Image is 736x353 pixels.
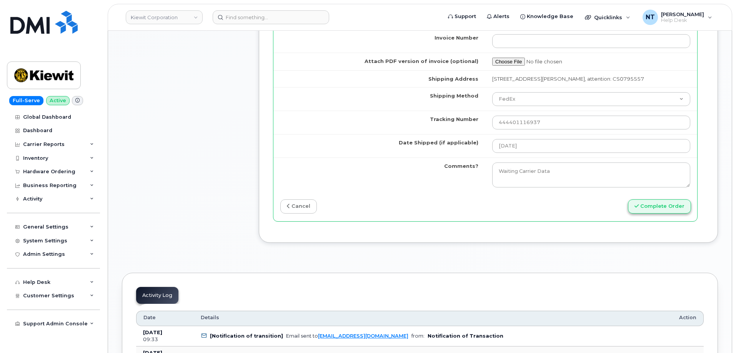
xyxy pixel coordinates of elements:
[143,336,187,343] div: 09:33
[646,13,655,22] span: NT
[428,75,478,83] label: Shipping Address
[628,199,691,214] button: Complete Order
[210,333,283,339] b: [Notification of transition]
[286,333,408,339] div: Email sent to
[201,314,219,321] span: Details
[455,13,476,20] span: Support
[492,162,690,188] textarea: Waiting Carrier Data
[430,116,478,123] label: Tracking Number
[661,17,704,23] span: Help Desk
[430,92,478,99] label: Shipping Method
[143,330,162,335] b: [DATE]
[399,139,478,146] label: Date Shipped (if applicable)
[637,10,718,25] div: Nicholas Taylor
[435,34,478,41] label: Invoice Number
[143,314,156,321] span: Date
[672,311,704,326] th: Action
[126,10,203,24] a: Kiewit Corporation
[493,13,510,20] span: Alerts
[443,9,481,24] a: Support
[280,199,317,214] a: cancel
[515,9,579,24] a: Knowledge Base
[527,13,573,20] span: Knowledge Base
[485,70,697,87] td: [STREET_ADDRESS][PERSON_NAME], attention: CS0795557
[444,162,478,170] label: Comments?
[579,10,636,25] div: Quicklinks
[411,333,425,339] span: from:
[661,11,704,17] span: [PERSON_NAME]
[703,320,730,347] iframe: Messenger Launcher
[594,14,622,20] span: Quicklinks
[365,58,478,65] label: Attach PDF version of invoice (optional)
[428,333,503,339] b: Notification of Transaction
[213,10,329,24] input: Find something...
[481,9,515,24] a: Alerts
[318,333,408,339] a: [EMAIL_ADDRESS][DOMAIN_NAME]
